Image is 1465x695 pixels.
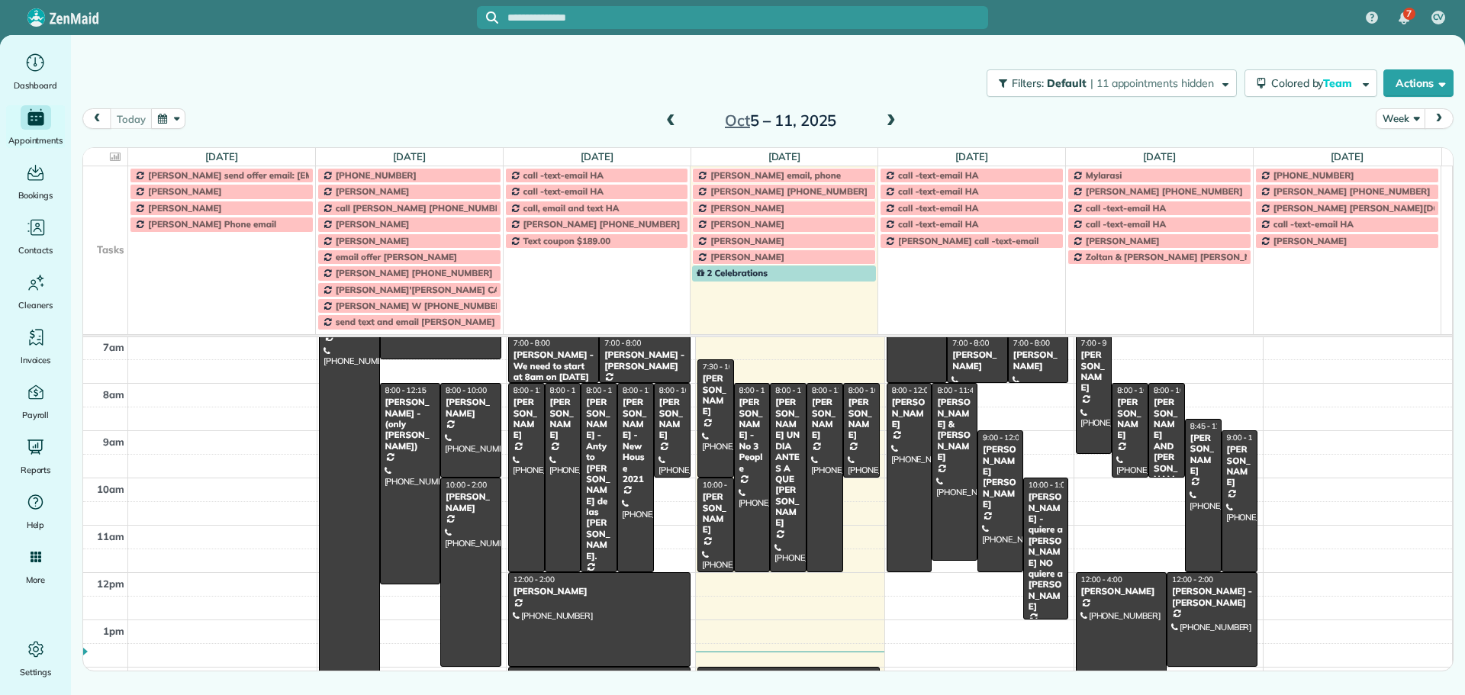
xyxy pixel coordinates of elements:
[982,444,1019,510] div: [PERSON_NAME] [PERSON_NAME]
[82,108,111,129] button: prev
[18,298,53,313] span: Cleaners
[336,300,522,311] span: [PERSON_NAME] W [PHONE_NUMBER] call
[393,150,426,162] a: [DATE]
[6,490,65,533] a: Help
[1143,150,1176,162] a: [DATE]
[336,202,510,214] span: call [PERSON_NAME] [PHONE_NUMBER]
[1425,108,1454,129] button: next
[1080,349,1108,394] div: [PERSON_NAME]
[446,385,487,395] span: 8:00 - 10:00
[768,150,801,162] a: [DATE]
[725,111,750,130] span: Oct
[20,664,52,680] span: Settings
[21,352,51,368] span: Invoices
[1086,251,1274,262] span: Zoltan & [PERSON_NAME] [PERSON_NAME]
[658,397,686,441] div: [PERSON_NAME]
[205,150,238,162] a: [DATE]
[1086,218,1166,230] span: call -text-email HA
[445,397,497,419] div: [PERSON_NAME]
[937,385,978,395] span: 8:00 - 11:45
[685,112,876,129] h2: 5 – 11, 2025
[336,284,510,295] span: [PERSON_NAME]'[PERSON_NAME] CALL
[1273,218,1354,230] span: call -text-email HA
[1273,169,1354,181] span: [PHONE_NUMBER]
[549,397,577,441] div: [PERSON_NAME]
[6,50,65,93] a: Dashboard
[1226,444,1254,488] div: [PERSON_NAME]
[898,235,1038,246] span: [PERSON_NAME] call -text-email
[1013,349,1064,372] div: [PERSON_NAME]
[891,397,928,430] div: [PERSON_NAME]
[898,169,978,181] span: call -text-email HA
[1080,586,1162,597] div: [PERSON_NAME]
[523,185,604,197] span: call -text-email HA
[385,385,427,395] span: 8:00 - 12:15
[103,625,124,637] span: 1pm
[1117,385,1158,395] span: 8:00 - 10:00
[6,105,65,148] a: Appointments
[103,436,124,448] span: 9am
[148,185,222,197] span: [PERSON_NAME]
[848,385,890,395] span: 8:00 - 10:00
[513,586,686,597] div: [PERSON_NAME]
[774,397,802,529] div: [PERSON_NAME] UN DIA ANTES A QUE [PERSON_NAME]
[27,517,45,533] span: Help
[1012,76,1044,90] span: Filters:
[6,637,65,680] a: Settings
[6,380,65,423] a: Payroll
[103,341,124,353] span: 7am
[477,11,498,24] button: Focus search
[1433,11,1444,24] span: CV
[1047,76,1087,90] span: Default
[1376,108,1425,129] button: Week
[97,483,124,495] span: 10am
[514,574,555,584] span: 12:00 - 2:00
[979,69,1236,97] a: Filters: Default | 11 appointments hidden
[514,338,550,348] span: 7:00 - 8:00
[6,435,65,478] a: Reports
[1273,235,1347,246] span: [PERSON_NAME]
[6,160,65,203] a: Bookings
[702,491,729,536] div: [PERSON_NAME]
[936,397,973,462] div: [PERSON_NAME] & [PERSON_NAME]
[697,267,768,278] span: 2 Celebrations
[385,397,436,452] div: [PERSON_NAME] - (only [PERSON_NAME])
[1028,491,1064,612] div: [PERSON_NAME] - quiere a [PERSON_NAME] NO quiere a [PERSON_NAME]
[6,215,65,258] a: Contacts
[983,433,1024,442] span: 9:00 - 12:00
[1172,574,1213,584] span: 12:00 - 2:00
[22,407,50,423] span: Payroll
[581,150,613,162] a: [DATE]
[703,480,749,490] span: 10:00 - 12:00
[14,78,57,93] span: Dashboard
[604,349,685,372] div: [PERSON_NAME] - [PERSON_NAME]
[1086,169,1122,181] span: Mylarasi
[739,397,766,474] div: [PERSON_NAME] - No 3 People
[1090,76,1214,90] span: | 11 appointments hidden
[21,462,51,478] span: Reports
[514,385,555,395] span: 8:00 - 12:00
[703,669,739,679] span: 2:00 - 4:00
[6,270,65,313] a: Cleaners
[1081,574,1122,584] span: 12:00 - 4:00
[710,202,784,214] span: [PERSON_NAME]
[336,235,410,246] span: [PERSON_NAME]
[336,316,495,327] span: send text and email [PERSON_NAME]
[623,385,664,395] span: 8:00 - 12:00
[710,185,868,197] span: [PERSON_NAME] [PHONE_NUMBER]
[1013,338,1050,348] span: 7:00 - 8:00
[1086,202,1166,214] span: call -text-email HA
[97,530,124,542] span: 11am
[1190,421,1232,431] span: 8:45 - 12:00
[1154,385,1195,395] span: 8:00 - 10:00
[513,397,540,441] div: [PERSON_NAME]
[1331,150,1364,162] a: [DATE]
[1273,185,1431,197] span: [PERSON_NAME] [PHONE_NUMBER]
[18,243,53,258] span: Contacts
[446,480,487,490] span: 10:00 - 2:00
[703,362,744,372] span: 7:30 - 10:00
[523,218,681,230] span: [PERSON_NAME] [PHONE_NUMBER]
[148,169,452,181] span: [PERSON_NAME] send offer email: [EMAIL_ADDRESS][DOMAIN_NAME]
[336,169,417,181] span: [PHONE_NUMBER]
[1029,480,1070,490] span: 10:00 - 1:00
